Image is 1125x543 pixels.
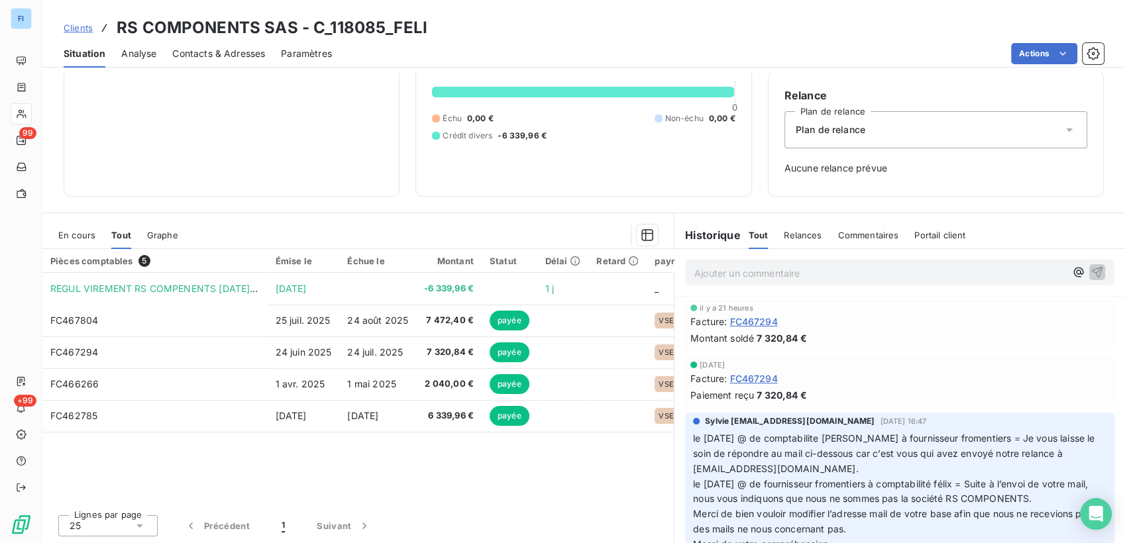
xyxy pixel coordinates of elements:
[757,388,807,402] span: 7 320,84 €
[11,514,32,535] img: Logo LeanPay
[1080,498,1112,530] div: Open Intercom Messenger
[281,47,332,60] span: Paramètres
[276,256,332,266] div: Émise le
[749,230,769,240] span: Tout
[545,256,581,266] div: Délai
[443,113,462,124] span: Échu
[172,47,265,60] span: Contacts & Adresses
[50,346,98,358] span: FC467294
[490,374,529,394] span: payée
[276,315,331,326] span: 25 juil. 2025
[705,415,875,427] span: Sylvie [EMAIL_ADDRESS][DOMAIN_NAME]
[117,16,427,40] h3: RS COMPONENTS SAS - C_118085_FELI
[50,378,99,389] span: FC466266
[690,371,727,385] span: Facture :
[700,361,725,369] span: [DATE]
[498,130,547,142] span: -6 339,96 €
[655,283,659,294] span: _
[665,113,704,124] span: Non-échu
[138,255,150,267] span: 5
[837,230,898,240] span: Commentaires
[784,162,1087,175] span: Aucune relance prévue
[659,348,683,356] span: VSEPA
[266,512,301,540] button: 1
[147,230,178,240] span: Graphe
[490,311,529,330] span: payée
[674,227,741,243] h6: Historique
[659,412,683,420] span: VSEPA
[424,409,474,422] span: 6 339,96 €
[700,304,753,312] span: il y a 21 heures
[14,395,36,407] span: +99
[490,256,529,266] div: Statut
[729,315,777,328] span: FC467294
[545,283,554,294] span: 1 j
[424,256,474,266] div: Montant
[50,410,97,421] span: FC462785
[424,346,474,359] span: 7 320,84 €
[729,371,777,385] span: FC467294
[655,256,737,266] div: paymentTypeCode
[732,102,737,113] span: 0
[693,432,1097,505] span: le [DATE] @ de comptabilite [PERSON_NAME] à fournisseur fromentiers = Je vous laisse le soin de r...
[19,127,36,139] span: 99
[64,21,93,34] a: Clients
[690,388,754,402] span: Paiement reçu
[659,317,683,324] span: VSEPA
[690,331,754,345] span: Montant soldé
[58,230,95,240] span: En cours
[121,47,156,60] span: Analyse
[690,315,727,328] span: Facture :
[276,378,325,389] span: 1 avr. 2025
[276,410,307,421] span: [DATE]
[282,519,285,532] span: 1
[784,87,1087,103] h6: Relance
[70,519,81,532] span: 25
[276,346,332,358] span: 24 juin 2025
[659,380,683,388] span: VSEPA
[347,346,403,358] span: 24 juil. 2025
[784,230,822,240] span: Relances
[11,8,32,29] div: FI
[1011,43,1077,64] button: Actions
[424,377,474,391] span: 2 040,00 €
[490,342,529,362] span: payée
[757,331,807,345] span: 7 320,84 €
[64,47,105,60] span: Situation
[276,283,307,294] span: [DATE]
[111,230,131,240] span: Tout
[490,406,529,426] span: payée
[443,130,492,142] span: Crédit divers
[467,113,494,124] span: 0,00 €
[347,256,408,266] div: Échue le
[424,314,474,327] span: 7 472,40 €
[301,512,387,540] button: Suivant
[50,283,291,294] span: REGUL VIREMENT RS COMPENENTS [DATE] - à remb
[50,255,260,267] div: Pièces comptables
[347,410,378,421] span: [DATE]
[709,113,735,124] span: 0,00 €
[914,230,965,240] span: Portail client
[880,417,926,425] span: [DATE] 16:47
[693,508,1097,534] span: Merci de bien vouloir modifier l’adresse mail de votre base afin que nous ne recevions plus des m...
[424,282,474,295] span: -6 339,96 €
[796,123,865,136] span: Plan de relance
[168,512,266,540] button: Précédent
[50,315,98,326] span: FC467804
[347,378,396,389] span: 1 mai 2025
[64,23,93,33] span: Clients
[596,256,639,266] div: Retard
[347,315,408,326] span: 24 août 2025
